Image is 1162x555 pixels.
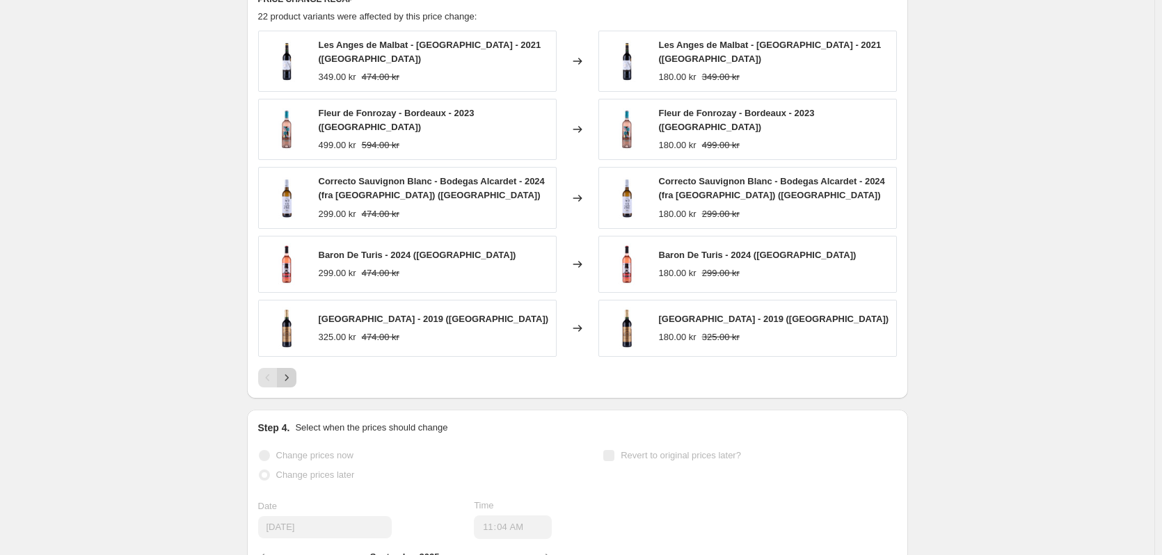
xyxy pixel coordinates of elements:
[258,516,392,538] input: 9/30/2025
[266,243,308,285] img: BaronDeTuris_2024_vh0142_80x.jpg
[277,368,296,387] button: Next
[474,500,493,510] span: Time
[258,368,296,387] nav: Pagination
[276,450,353,460] span: Change prices now
[659,250,857,260] span: Baron De Turis - 2024 ([GEOGRAPHIC_DATA])
[362,330,399,344] strike: 474.00 kr
[606,40,648,82] img: LesAngesdeMalbat_Bordeaux_franskroedvin_2021_vh0222_80x.jpg
[266,307,308,349] img: ChateauGalochet-2019_100002_80x.jpg
[319,207,356,221] div: 299.00 kr
[258,501,277,511] span: Date
[319,266,356,280] div: 299.00 kr
[319,138,356,152] div: 499.00 kr
[362,70,399,84] strike: 474.00 kr
[659,314,889,324] span: [GEOGRAPHIC_DATA] - 2019 ([GEOGRAPHIC_DATA])
[362,207,399,221] strike: 474.00 kr
[362,266,399,280] strike: 474.00 kr
[702,266,740,280] strike: 299.00 kr
[319,314,549,324] span: [GEOGRAPHIC_DATA] - 2019 ([GEOGRAPHIC_DATA])
[319,70,356,84] div: 349.00 kr
[702,207,740,221] strike: 299.00 kr
[266,40,308,82] img: LesAngesdeMalbat_Bordeaux_franskroedvin_2021_vh0222_80x.jpg
[606,243,648,285] img: BaronDeTuris_2024_vh0142_80x.jpg
[474,515,552,539] input: 12:00
[319,330,356,344] div: 325.00 kr
[659,207,697,221] div: 180.00 kr
[659,266,697,280] div: 180.00 kr
[258,421,290,435] h2: Step 4.
[362,138,399,152] strike: 594.00 kr
[659,70,697,84] div: 180.00 kr
[319,40,541,64] span: Les Anges de Malbat - [GEOGRAPHIC_DATA] - 2021 ([GEOGRAPHIC_DATA])
[266,177,308,219] img: CorrectoSauvignonBlanc-BodegasAlcardet-2023_fraveganskvingaard__vh0173_80x.jpg
[621,450,741,460] span: Revert to original prices later?
[319,176,545,200] span: Correcto Sauvignon Blanc - Bodegas Alcardet - 2024 (fra [GEOGRAPHIC_DATA]) ([GEOGRAPHIC_DATA])
[702,330,740,344] strike: 325.00 kr
[258,11,477,22] span: 22 product variants were affected by this price change:
[659,40,882,64] span: Les Anges de Malbat - [GEOGRAPHIC_DATA] - 2021 ([GEOGRAPHIC_DATA])
[702,138,740,152] strike: 499.00 kr
[659,176,885,200] span: Correcto Sauvignon Blanc - Bodegas Alcardet - 2024 (fra [GEOGRAPHIC_DATA]) ([GEOGRAPHIC_DATA])
[266,108,308,150] img: FleurdeFonrozay-Bordeaux-2023_vh0200_80x.jpg
[659,108,815,132] span: Fleur de Fonrozay - Bordeaux - 2023 ([GEOGRAPHIC_DATA])
[319,250,516,260] span: Baron De Turis - 2024 ([GEOGRAPHIC_DATA])
[606,108,648,150] img: FleurdeFonrozay-Bordeaux-2023_vh0200_80x.jpg
[606,307,648,349] img: ChateauGalochet-2019_100002_80x.jpg
[295,421,447,435] p: Select when the prices should change
[319,108,475,132] span: Fleur de Fonrozay - Bordeaux - 2023 ([GEOGRAPHIC_DATA])
[659,330,697,344] div: 180.00 kr
[276,469,355,480] span: Change prices later
[606,177,648,219] img: CorrectoSauvignonBlanc-BodegasAlcardet-2023_fraveganskvingaard__vh0173_80x.jpg
[702,70,740,84] strike: 349.00 kr
[659,138,697,152] div: 180.00 kr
